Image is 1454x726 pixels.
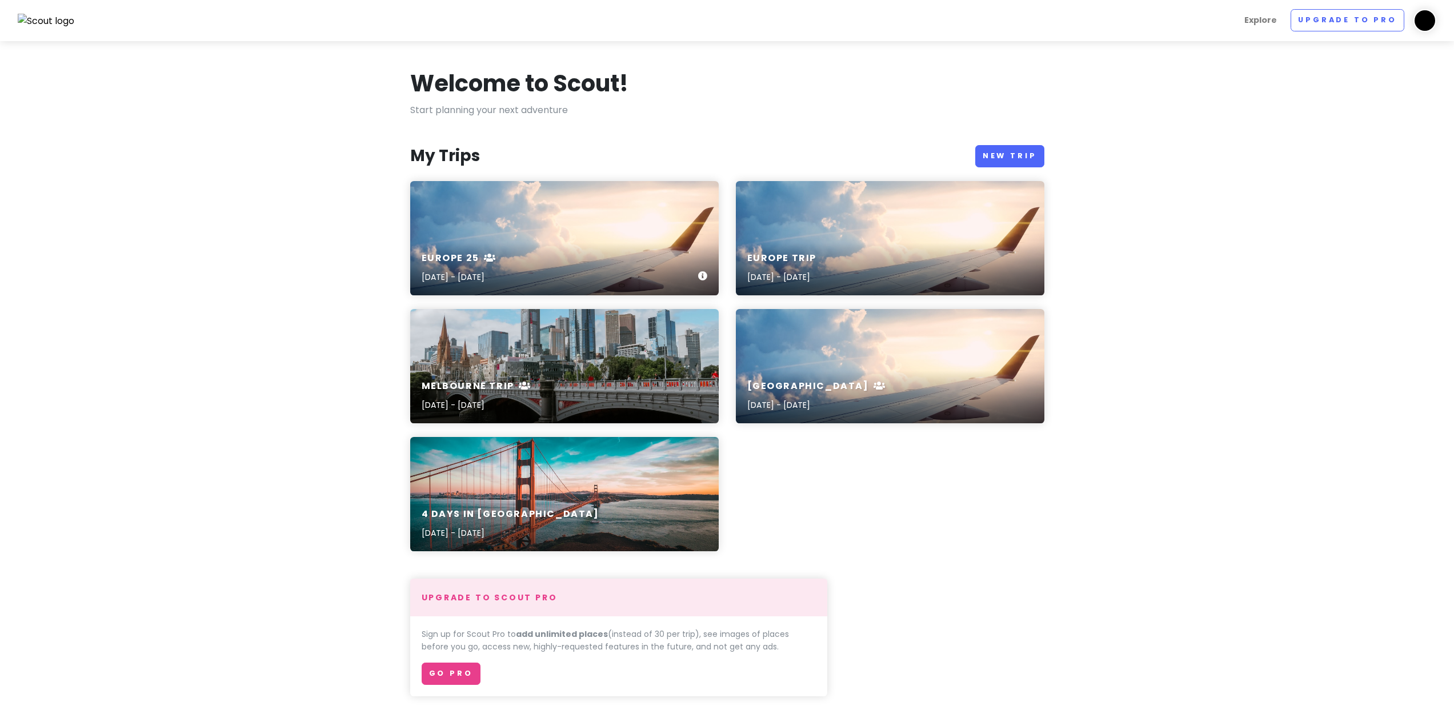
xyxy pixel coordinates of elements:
p: [DATE] - [DATE] [422,399,531,411]
a: aerial photography of airlinerEurope 25[DATE] - [DATE] [410,181,719,295]
h6: [GEOGRAPHIC_DATA] [747,380,886,392]
p: [DATE] - [DATE] [422,527,599,539]
a: Go Pro [422,663,480,685]
h6: 4 Days in [GEOGRAPHIC_DATA] [422,508,599,520]
a: 4 Days in [GEOGRAPHIC_DATA][DATE] - [DATE] [410,437,719,551]
p: [DATE] - [DATE] [422,271,496,283]
a: aerial photography of airlinerEurope Trip[DATE] - [DATE] [736,181,1044,295]
h3: My Trips [410,146,480,166]
img: User profile [1413,9,1436,32]
p: Sign up for Scout Pro to (instead of 30 per trip), see images of places before you go, access new... [422,628,816,653]
a: white bridge across city buildingsMelbourne Trip[DATE] - [DATE] [410,309,719,423]
p: Start planning your next adventure [410,103,1044,118]
h6: Europe Trip [747,252,817,264]
h4: Upgrade to Scout Pro [422,592,816,603]
a: aerial photography of airliner[GEOGRAPHIC_DATA][DATE] - [DATE] [736,309,1044,423]
a: New Trip [975,145,1044,167]
h6: Europe 25 [422,252,496,264]
a: Upgrade to Pro [1291,9,1404,31]
h1: Welcome to Scout! [410,69,628,98]
p: [DATE] - [DATE] [747,399,886,411]
h6: Melbourne Trip [422,380,531,392]
strong: add unlimited places [516,628,608,640]
a: Explore [1240,9,1281,31]
img: Scout logo [18,14,75,29]
p: [DATE] - [DATE] [747,271,817,283]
